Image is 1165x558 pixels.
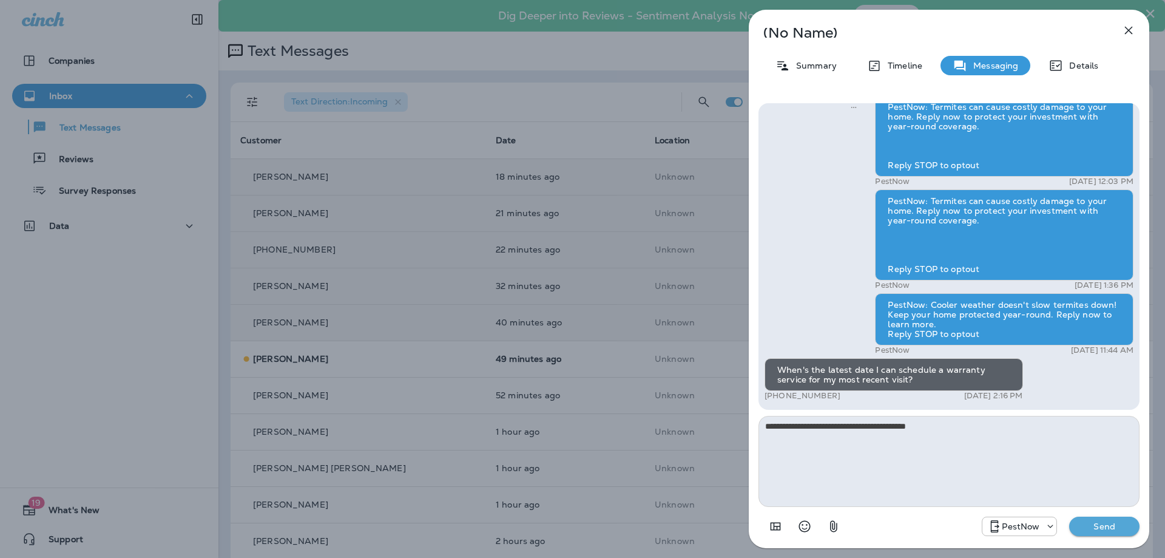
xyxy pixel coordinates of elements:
[1069,517,1140,536] button: Send
[763,514,788,539] button: Add in a premade template
[792,514,817,539] button: Select an emoji
[875,293,1133,345] div: PestNow: Cooler weather doesn't slow termites down! Keep your home protected year-round. Reply no...
[1075,281,1133,290] p: [DATE] 1:36 PM
[875,95,1133,177] div: PestNow: Termites can cause costly damage to your home. Reply now to protect your investment with...
[851,101,857,112] span: Sent
[875,177,910,186] p: PestNow
[1071,345,1133,355] p: [DATE] 11:44 AM
[967,61,1018,70] p: Messaging
[765,391,840,401] p: [PHONE_NUMBER]
[964,391,1023,401] p: [DATE] 2:16 PM
[1079,521,1130,532] p: Send
[882,61,922,70] p: Timeline
[1069,177,1133,186] p: [DATE] 12:03 PM
[875,345,910,355] p: PestNow
[1063,61,1098,70] p: Details
[790,61,837,70] p: Summary
[1002,522,1039,531] p: PestNow
[765,358,1023,391] div: When's the latest date I can schedule a warranty service for my most recent visit?
[875,281,910,290] p: PestNow
[763,28,1095,38] p: (No Name)
[875,189,1133,281] div: PestNow: Termites can cause costly damage to your home. Reply now to protect your investment with...
[982,519,1056,534] div: +1 (703) 691-5149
